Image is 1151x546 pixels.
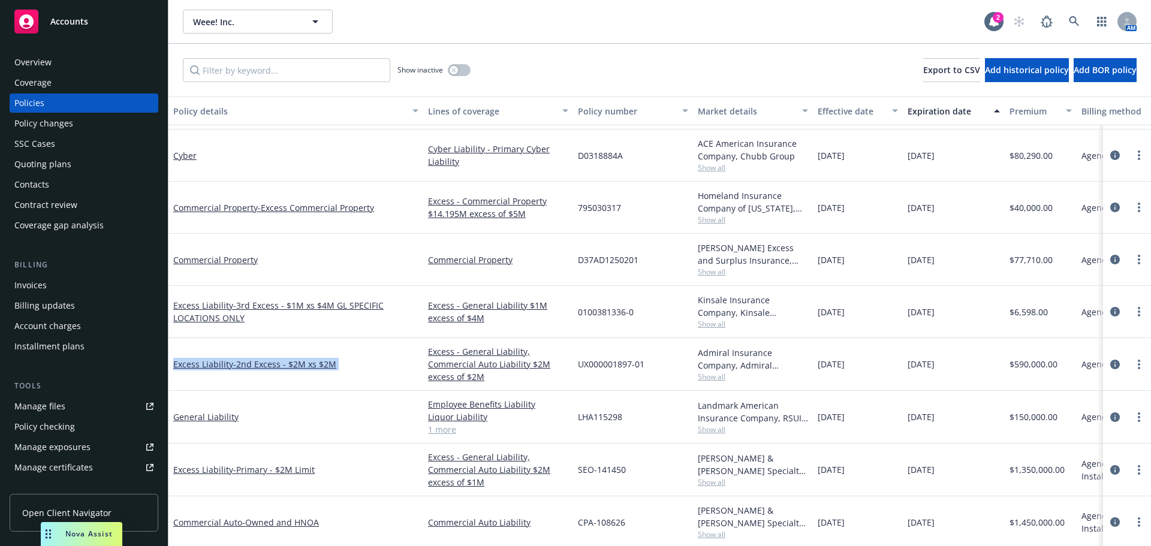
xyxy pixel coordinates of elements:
span: Add historical policy [985,64,1069,76]
button: Effective date [813,96,903,125]
div: Coverage gap analysis [14,216,104,235]
a: Commercial Auto Liability [428,516,568,529]
div: Policy changes [14,114,73,133]
span: [DATE] [818,516,845,529]
div: 2 [993,12,1004,23]
a: Account charges [10,316,158,336]
div: ACE American Insurance Company, Chubb Group [698,137,808,162]
a: Billing updates [10,296,158,315]
span: [DATE] [818,306,845,318]
div: SSC Cases [14,134,55,153]
button: Policy details [168,96,423,125]
span: [DATE] [818,149,845,162]
a: Policy changes [10,114,158,133]
span: [DATE] [908,516,935,529]
span: [DATE] [908,463,935,476]
span: - Owned and HNOA [242,517,319,528]
a: circleInformation [1108,304,1122,319]
span: [DATE] [908,306,935,318]
a: Manage exposures [10,438,158,457]
a: Commercial Property [173,254,258,266]
a: Overview [10,53,158,72]
a: circleInformation [1108,515,1122,529]
div: [PERSON_NAME] Excess and Surplus Insurance, Inc., [PERSON_NAME] Group, CRC Group [698,242,808,267]
span: [DATE] [818,201,845,214]
a: Quoting plans [10,155,158,174]
span: $6,598.00 [1010,306,1048,318]
span: Show all [698,529,808,539]
span: [DATE] [908,201,935,214]
a: Cyber Liability - Primary Cyber Liability [428,143,568,168]
a: Start snowing [1007,10,1031,34]
span: - 3rd Excess - $1M xs $4M GL SPECIFIC LOCATIONS ONLY [173,300,384,324]
div: [PERSON_NAME] & [PERSON_NAME] Specialty Insurance Company, [PERSON_NAME] & [PERSON_NAME] ([GEOGRA... [698,504,808,529]
div: Contacts [14,175,49,194]
div: Manage exposures [14,438,91,457]
a: Excess - General Liability, Commercial Auto Liability $2M excess of $2M [428,345,568,383]
div: Billing method [1081,105,1149,117]
a: Excess Liability [173,300,384,324]
div: Manage certificates [14,458,93,477]
span: UX000001897-01 [578,358,644,370]
span: - Excess Commercial Property [258,202,374,213]
div: Kinsale Insurance Company, Kinsale Insurance, RT Specialty Insurance Services, LLC (RSG Specialty... [698,294,808,319]
span: $150,000.00 [1010,411,1057,423]
span: $40,000.00 [1010,201,1053,214]
a: Excess Liability [173,358,336,370]
a: more [1132,410,1146,424]
a: Commercial Property [428,254,568,266]
div: Invoices [14,276,47,295]
a: Search [1062,10,1086,34]
span: [DATE] [818,463,845,476]
a: Excess - Commercial Property $14.195M excess of $5M [428,195,568,220]
a: Coverage [10,73,158,92]
span: [DATE] [908,358,935,370]
div: Drag to move [41,522,56,546]
div: Tools [10,380,158,392]
div: Homeland Insurance Company of [US_STATE], Intact Insurance, CRC Group [698,189,808,215]
a: more [1132,463,1146,477]
a: Cyber [173,150,197,161]
a: Excess Liability [173,464,315,475]
a: circleInformation [1108,200,1122,215]
div: Admiral Insurance Company, Admiral Insurance Group ([PERSON_NAME] Corporation), RT Specialty Insu... [698,346,808,372]
a: more [1132,148,1146,162]
a: SSC Cases [10,134,158,153]
span: Add BOR policy [1074,64,1137,76]
a: Manage certificates [10,458,158,477]
div: Lines of coverage [428,105,555,117]
button: Lines of coverage [423,96,573,125]
div: Account charges [14,316,81,336]
span: LHA115298 [578,411,622,423]
div: Policy details [173,105,405,117]
span: Show all [698,215,808,225]
span: - 2nd Excess - $2M xs $2M [233,358,336,370]
span: $1,450,000.00 [1010,516,1065,529]
span: Show all [698,372,808,382]
a: 1 more [428,423,568,436]
div: Billing [10,259,158,271]
a: Policy checking [10,417,158,436]
div: Manage claims [14,478,75,497]
a: more [1132,357,1146,372]
div: Landmark American Insurance Company, RSUI Group, RT Specialty Insurance Services, LLC (RSG Specia... [698,399,808,424]
a: Policies [10,93,158,113]
span: Weee! Inc. [193,16,297,28]
span: CPA-108626 [578,516,625,529]
a: Excess - General Liability $1M excess of $4M [428,299,568,324]
a: Commercial Property [173,202,374,213]
span: Show all [698,162,808,173]
button: Expiration date [903,96,1005,125]
div: Installment plans [14,337,85,356]
span: [DATE] [818,358,845,370]
div: Quoting plans [14,155,71,174]
div: Manage files [14,397,65,416]
a: more [1132,200,1146,215]
a: circleInformation [1108,463,1122,477]
a: General Liability [173,411,239,423]
button: Add historical policy [985,58,1069,82]
button: Policy number [573,96,693,125]
a: Manage files [10,397,158,416]
span: Show inactive [397,65,443,75]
